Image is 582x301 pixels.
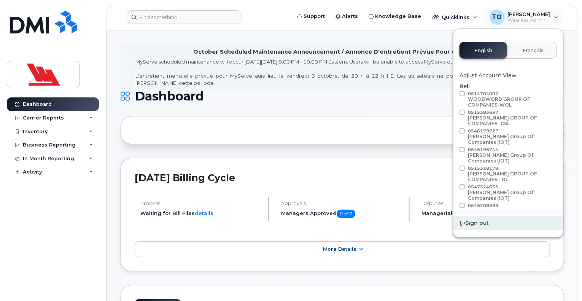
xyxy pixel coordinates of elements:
[460,72,557,80] div: Adjust Account View
[140,210,262,217] li: Waiting for Bill Files
[468,147,555,164] span: 0546196744
[468,91,555,108] span: 0514704002
[468,115,555,126] div: [PERSON_NAME] GROUP OF COMPANIES- CSL
[195,210,213,216] a: details
[468,166,555,182] span: 0515318178
[453,216,563,230] div: Sign out
[468,96,555,108] div: WOODWORD GROUP OF COMPANIES-WOL
[468,190,555,201] div: [PERSON_NAME] Group Of Companies (IOT)
[468,203,555,220] span: 0546208593
[194,48,476,56] div: October Scheduled Maintenance Announcement / Annonce D'entretient Prévue Pour octobre
[468,208,555,220] div: [PERSON_NAME] Group Of Companies (IOT)
[468,110,555,126] span: 0515383657
[281,210,402,218] h5: Managers Approved
[422,201,550,206] h4: Disputes
[323,246,356,252] span: More Details
[523,48,544,54] span: Français
[468,171,555,182] div: [PERSON_NAME] GROUP OF COMPANIES - DL
[135,58,534,86] div: MyServe scheduled maintenance will occur [DATE][DATE] 8:00 PM - 10:00 PM Eastern. Users will be u...
[140,201,262,206] h4: Process
[468,184,555,201] span: 0547524635
[422,210,550,218] h5: Managerial Disputes
[135,172,550,183] h2: [DATE] Billing Cycle
[135,91,204,102] span: Dashboard
[337,210,355,218] span: 0 of 0
[468,128,555,145] span: 0546179727
[460,83,557,266] div: Bell
[468,134,555,145] div: [PERSON_NAME] Group Of Companies (IOT)
[281,201,402,206] h4: Approvals
[468,152,555,164] div: [PERSON_NAME] Group Of Companies (IOT)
